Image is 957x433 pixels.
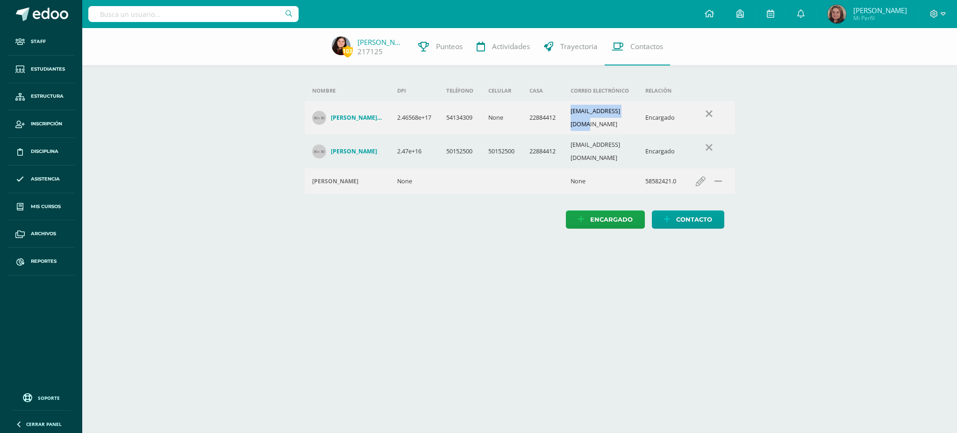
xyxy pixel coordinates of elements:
input: Busca un usuario... [88,6,299,22]
th: Relación [638,80,684,101]
span: Inscripción [31,120,62,128]
span: Mi Perfil [853,14,907,22]
td: 50152500 [439,135,481,168]
a: Encargado [566,210,645,229]
span: Reportes [31,258,57,265]
a: Estudiantes [7,56,75,83]
span: Soporte [38,395,60,401]
td: 2.46568e+17 [390,101,439,135]
span: Contacto [676,211,712,228]
span: Estructura [31,93,64,100]
a: Soporte [11,391,71,404]
th: Teléfono [439,80,481,101]
a: [PERSON_NAME] [357,37,404,47]
td: [EMAIL_ADDRESS][DOMAIN_NAME] [563,135,638,168]
div: Irma Berganza [312,178,382,185]
a: Inscripción [7,110,75,138]
img: 30x30 [312,144,326,159]
img: 30x30 [312,111,326,125]
a: Trayectoria [537,28,605,65]
span: Mis cursos [31,203,61,210]
th: DPI [390,80,439,101]
td: 50152500 [481,135,522,168]
span: Staff [31,38,46,45]
td: Encargado [638,135,684,168]
a: Estructura [7,83,75,111]
span: Cerrar panel [26,421,62,427]
td: [EMAIL_ADDRESS][DOMAIN_NAME] [563,101,638,135]
td: 22884412 [522,135,563,168]
td: None [390,168,439,194]
span: 103 [343,45,353,57]
td: 54134309 [439,101,481,135]
a: 217125 [357,47,383,57]
a: Mis cursos [7,193,75,221]
span: Encargado [590,211,633,228]
a: Reportes [7,248,75,275]
td: 58582421.0 [638,168,684,194]
a: Contactos [605,28,670,65]
span: Estudiantes [31,65,65,73]
span: Trayectoria [560,42,598,51]
h4: [PERSON_NAME] [312,178,358,185]
td: 2.47e+16 [390,135,439,168]
span: Contactos [630,42,663,51]
a: Actividades [470,28,537,65]
a: [PERSON_NAME] Mix [PERSON_NAME] [312,111,382,125]
td: None [563,168,638,194]
span: Punteos [436,42,463,51]
h4: [PERSON_NAME] Mix [PERSON_NAME] [331,114,382,122]
h4: [PERSON_NAME] [331,148,377,155]
th: Celular [481,80,522,101]
a: Disciplina [7,138,75,166]
span: Disciplina [31,148,58,155]
img: c386ce8bf4c297dde1f350c33e26d41b.png [332,36,350,55]
th: Correo electrónico [563,80,638,101]
span: Archivos [31,230,56,238]
span: [PERSON_NAME] [853,6,907,15]
a: Punteos [411,28,470,65]
a: Archivos [7,220,75,248]
td: None [481,101,522,135]
a: Contacto [652,210,724,229]
td: 22884412 [522,101,563,135]
a: Staff [7,28,75,56]
td: Encargado [638,101,684,135]
span: Asistencia [31,175,60,183]
th: Casa [522,80,563,101]
th: Nombre [305,80,390,101]
span: Actividades [492,42,530,51]
a: [PERSON_NAME] [312,144,382,159]
a: Asistencia [7,166,75,193]
img: b20be52476d037d2dd4fed11a7a31884.png [828,5,846,23]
